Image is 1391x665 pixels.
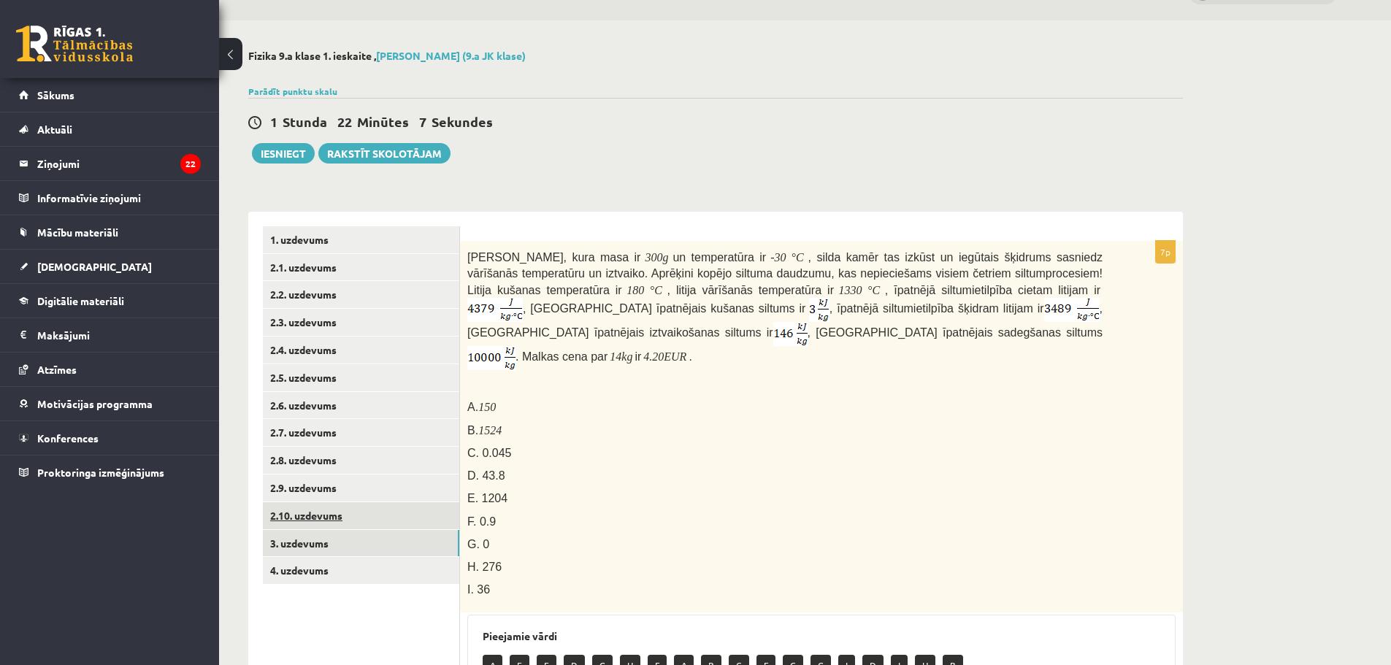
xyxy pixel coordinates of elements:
[516,350,608,363] span: . Malkas cena par
[654,284,662,296] : C
[19,147,201,180] a: Ziņojumi22
[829,302,1044,315] span: , īpatnējā siltumietilpība šķidram litijam ir
[19,387,201,420] a: Motivācijas programma
[467,346,516,370] img: TKWhtgAAAABJRU5ErkJggg==
[467,561,502,573] span: H. 276
[19,250,201,283] a: [DEMOGRAPHIC_DATA]
[621,350,632,363] : kg
[467,424,478,437] span: B.
[667,284,834,296] span: , litija vārīšanās temperatūra ir
[19,318,201,352] a: Maksājumi
[645,251,662,264] : 300
[523,302,805,315] span: , [GEOGRAPHIC_DATA] īpatnējais kušanas siltums ir
[37,147,201,180] legend: Ziņojumi
[873,284,881,296] : C
[467,492,507,504] span: E. 1204
[263,337,459,364] a: 2.4. uzdevums
[467,538,489,550] span: G. 0
[635,350,641,363] span: ir
[478,424,502,437] : 1524
[19,215,201,249] a: Mācību materiāli
[16,26,133,62] a: Rīgas 1. Tālmācības vidusskola
[626,284,654,296] : 180 °
[796,251,804,264] : C
[263,226,459,253] a: 1. uzdevums
[337,113,352,130] span: 22
[37,363,77,376] span: Atzīmes
[37,294,124,307] span: Digitālie materiāli
[19,181,201,215] a: Informatīvie ziņojumi
[376,49,526,62] a: [PERSON_NAME] (9.a JK klase)
[252,143,315,164] button: Iesniegt
[263,557,459,584] a: 4. uzdevums
[467,298,523,322] img: QLBmToyiFUiywAAAABJRU5ErkJggg==
[263,419,459,446] a: 2.7. uzdevums
[248,85,337,97] a: Parādīt punktu skalu
[357,113,409,130] span: Minūtes
[19,353,201,386] a: Atzīmes
[270,113,277,130] span: 1
[263,502,459,529] a: 2.10. uzdevums
[37,88,74,101] span: Sākums
[610,350,621,363] : 14
[19,421,201,455] a: Konferences
[775,251,796,264] : 30 °
[263,530,459,557] a: 3. uzdevums
[478,401,496,413] : 150
[37,397,153,410] span: Motivācijas programma
[37,123,72,136] span: Aktuāli
[664,350,686,363] : EUR
[37,260,152,273] span: [DEMOGRAPHIC_DATA]
[808,326,1103,339] span: , [GEOGRAPHIC_DATA] īpatnējais sadegšanas siltums
[467,583,490,596] span: I. 36
[263,309,459,336] a: 2.3. uzdevums
[263,254,459,281] a: 2.1. uzdevums
[467,447,511,459] span: C. 0.045
[419,113,426,130] span: 7
[248,50,1183,62] h2: Fizika 9.a klase 1. ieskaite ,
[263,364,459,391] a: 2.5. uzdevums
[467,251,1103,296] span: , silda kamēr tas izkūst un iegūtais šķidrums sasniedz vārīšanās temperatūru un iztvaiko. Aprēķin...
[773,322,808,346] img: ggYsrHbh6guiMdWP1Rl+AeQsgKsR0uNQAAAAAElFTkSuQmCC
[483,630,1160,642] h3: Pieejamie vārdi
[689,350,691,363] span: .
[19,455,201,489] a: Proktoringa izmēģinājums
[1155,240,1176,264] p: 7p
[19,78,201,112] a: Sākums
[1044,298,1100,322] img: APuKr1gdPH03AAAAAElFTkSuQmCC
[662,251,668,264] : g
[885,284,1100,296] span: , īpatnējā siltumietilpība cietam litijam ir
[263,392,459,419] a: 2.6. uzdevums
[672,251,766,264] span: un temperatūra ir
[19,284,201,318] a: Digitālie materiāli
[263,474,459,501] a: 2.9. uzdevums
[263,281,459,308] a: 2.2. uzdevums
[283,113,327,130] span: Stunda
[37,431,99,445] span: Konferences
[37,466,164,479] span: Proktoringa izmēģinājums
[643,350,664,363] : 4.20
[770,251,774,264] : -
[37,181,201,215] legend: Informatīvie ziņojumi
[180,154,201,174] i: 22
[263,447,459,474] a: 2.8. uzdevums
[467,469,505,482] span: D. 43.8
[467,515,496,528] span: F. 0.9
[839,284,873,296] : 1330 °
[809,298,829,322] img: a0Qj+l2d6ASLvORrY2NoCAAAAAElFTkSuQmCC
[432,113,493,130] span: Sekundes
[37,226,118,239] span: Mācību materiāli
[467,401,478,413] span: A.
[37,318,201,352] legend: Maksājumi
[467,302,1103,339] span: , [GEOGRAPHIC_DATA] īpatnējais iztvaikošanas siltums ir
[318,143,451,164] a: Rakstīt skolotājam
[467,251,640,264] span: [PERSON_NAME], kura masa ir
[19,112,201,146] a: Aktuāli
